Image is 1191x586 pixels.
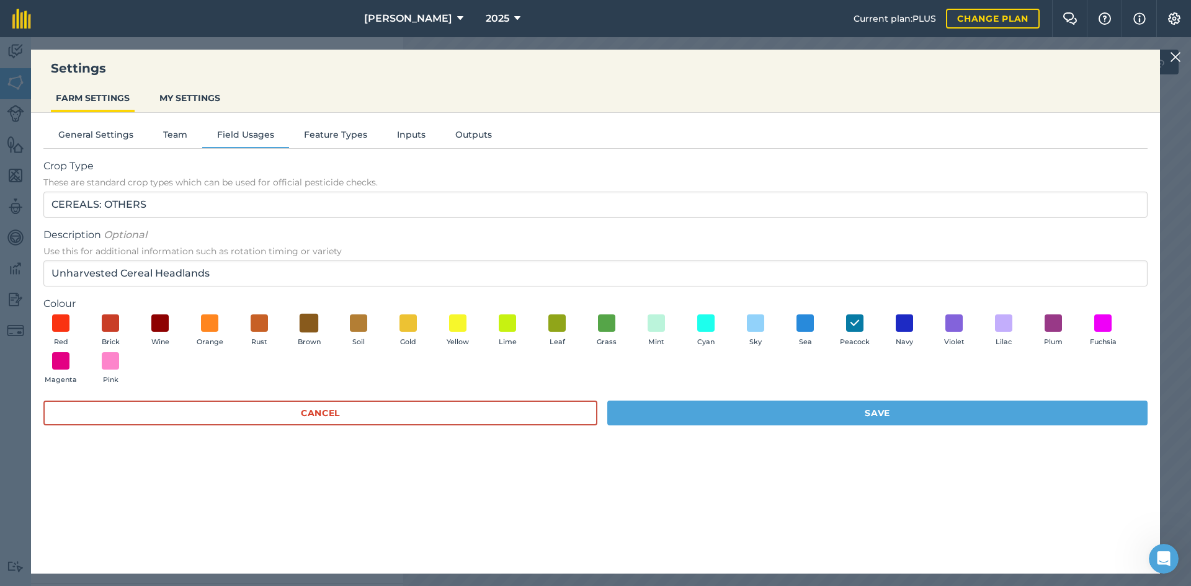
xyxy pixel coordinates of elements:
a: Change plan [946,9,1040,29]
button: Outputs [440,128,507,146]
button: Feature Types [289,128,382,146]
button: Emoji picker [19,406,29,416]
span: Soil [352,337,365,348]
button: Yellow [440,314,475,348]
div: Many thanks, [20,224,194,237]
div: Michael says… [10,278,238,478]
button: Soil [341,314,376,348]
span: Peacock [840,337,870,348]
span: Use this for additional information such as rotation timing or variety [43,245,1148,257]
button: Upload attachment [59,406,69,416]
span: Plum [1044,337,1063,348]
span: Pink [103,375,118,386]
button: Sea [788,314,823,348]
button: Orange [192,314,227,348]
img: svg+xml;base64,PHN2ZyB4bWxucz0iaHR0cDovL3d3dy53My5vcmcvMjAwMC9zdmciIHdpZHRoPSIxNyIgaGVpZ2h0PSIxNy... [1133,11,1146,26]
button: Navy [887,314,922,348]
div: Daisy [20,237,194,249]
div: Hi [PERSON_NAME],I am using Google Chrome. Is it definitely not possible to delete 2026 and start... [45,278,238,463]
span: 2025 [486,11,509,26]
button: Mint [639,314,674,348]
button: Lilac [986,314,1021,348]
span: Gold [400,337,416,348]
button: Cyan [689,314,723,348]
button: Inputs [382,128,440,146]
button: Gold [391,314,426,348]
button: Pink [93,352,128,386]
span: [PERSON_NAME] [364,11,452,26]
button: General Settings [43,128,148,146]
em: Optional [104,229,147,241]
img: Profile image for Daisy [35,7,55,27]
div: Close [218,5,240,27]
span: Lime [499,337,517,348]
button: Brick [93,314,128,348]
div: Daisy • 17m ago [20,259,83,266]
button: Brown [292,314,326,348]
span: Yellow [447,337,469,348]
span: Magenta [45,375,77,386]
span: Rust [251,337,267,348]
button: Fuchsia [1086,314,1120,348]
button: Red [43,314,78,348]
span: Violet [944,337,965,348]
span: Sea [799,337,812,348]
button: Field Usages [202,128,289,146]
button: FARM SETTINGS [51,86,135,110]
span: Red [54,337,68,348]
span: Current plan : PLUS [854,12,936,25]
button: MY SETTINGS [154,86,225,110]
button: Lime [490,314,525,348]
span: Navy [896,337,913,348]
button: Rust [242,314,277,348]
span: Mint [648,337,664,348]
span: Lilac [996,337,1012,348]
button: Leaf [540,314,574,348]
button: Peacock [837,314,872,348]
img: svg+xml;base64,PHN2ZyB4bWxucz0iaHR0cDovL3d3dy53My5vcmcvMjAwMC9zdmciIHdpZHRoPSIyMiIgaGVpZ2h0PSIzMC... [1170,50,1181,64]
span: Crop Type [43,159,1148,174]
button: Sky [738,314,773,348]
button: Home [194,5,218,29]
span: Leaf [550,337,565,348]
button: Wine [143,314,177,348]
button: Cancel [43,401,597,425]
button: Gif picker [39,406,49,416]
span: Orange [197,337,223,348]
button: Violet [937,314,971,348]
div: When you remove the duplicates using the process in the guide I sent you previously, the history ... [20,30,194,151]
h3: Settings [31,60,1160,77]
input: Start typing to search for crop type [43,192,1148,218]
img: A cog icon [1167,12,1182,25]
div: Hi [PERSON_NAME], I am using Google Chrome. Is it definitely not possible to delete 2026 and star... [55,286,228,456]
span: Sky [749,337,762,348]
h1: Daisy [60,6,87,16]
button: Save [607,401,1148,425]
button: Grass [589,314,624,348]
button: Send a message… [213,401,233,421]
span: Cyan [697,337,715,348]
img: fieldmargin Logo [12,9,31,29]
button: Plum [1036,314,1071,348]
span: Grass [597,337,617,348]
img: svg+xml;base64,PHN2ZyB4bWxucz0iaHR0cDovL3d3dy53My5vcmcvMjAwMC9zdmciIHdpZHRoPSIxOCIgaGVpZ2h0PSIyNC... [849,316,860,331]
button: Team [148,128,202,146]
p: Active 30m ago [60,16,123,28]
button: Start recording [79,406,89,416]
span: Brick [102,337,120,348]
div: It's strange you've been getting some error messages while using fieldmargin - please could you c... [20,158,194,218]
textarea: Message… [11,368,238,401]
span: Brown [298,337,321,348]
img: A question mark icon [1097,12,1112,25]
button: go back [8,5,32,29]
button: Magenta [43,352,78,386]
span: Wine [151,337,169,348]
span: These are standard crop types which can be used for official pesticide checks. [43,176,1148,189]
img: Two speech bubbles overlapping with the left bubble in the forefront [1063,12,1077,25]
span: Fuchsia [1090,337,1117,348]
span: Description [43,228,1148,242]
label: Colour [43,296,1148,311]
iframe: Intercom live chat [1149,544,1179,574]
